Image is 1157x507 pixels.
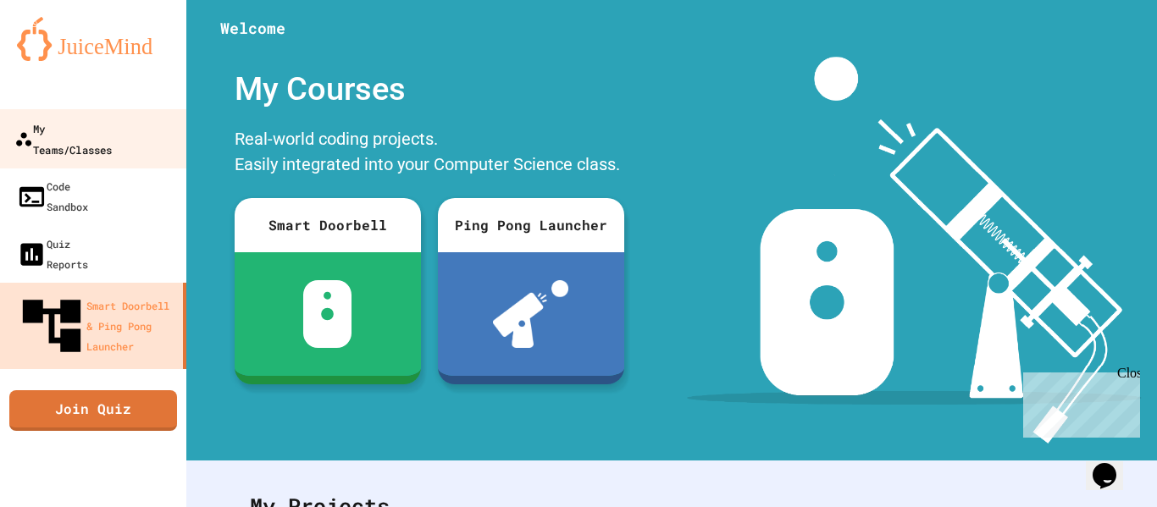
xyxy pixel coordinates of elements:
div: Quiz Reports [17,234,88,274]
div: Chat with us now!Close [7,7,117,107]
iframe: chat widget [1016,366,1140,438]
div: Smart Doorbell [235,198,421,252]
div: My Courses [226,57,633,122]
div: Ping Pong Launcher [438,198,624,252]
div: Smart Doorbell & Ping Pong Launcher [17,291,176,361]
div: My Teams/Classes [14,118,112,159]
img: sdb-white.svg [303,280,352,348]
img: ppl-with-ball.png [493,280,568,348]
div: Real-world coding projects. Easily integrated into your Computer Science class. [226,122,633,185]
img: banner-image-my-projects.png [687,57,1141,444]
a: Join Quiz [9,390,177,431]
div: Code Sandbox [17,176,88,217]
iframe: chat widget [1086,439,1140,490]
img: logo-orange.svg [17,17,169,61]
